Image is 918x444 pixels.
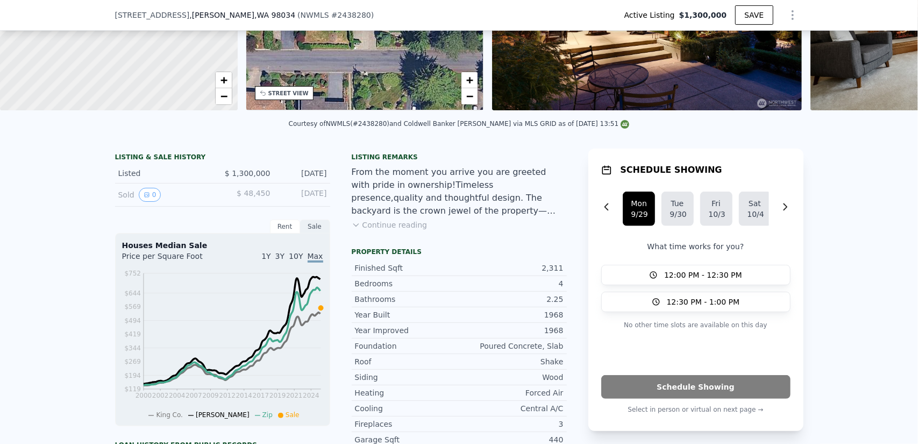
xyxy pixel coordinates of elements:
div: Price per Square Foot [122,251,223,268]
tspan: 2007 [186,392,202,400]
div: Shake [459,356,564,367]
a: Zoom in [216,72,232,88]
span: + [466,73,473,87]
span: − [466,89,473,103]
div: ( ) [297,10,374,20]
div: Sale [300,220,330,234]
span: $ 1,300,000 [225,169,271,178]
tspan: $419 [124,330,141,338]
tspan: $494 [124,317,141,325]
div: Mon [631,198,646,209]
button: Schedule Showing [601,375,791,399]
div: Wood [459,372,564,383]
tspan: $344 [124,344,141,352]
div: Cooling [355,403,459,414]
tspan: 2021 [286,392,303,400]
span: , WA 98034 [254,11,295,19]
tspan: $569 [124,303,141,311]
span: Max [308,252,323,263]
tspan: 2004 [169,392,186,400]
a: Zoom out [216,88,232,104]
tspan: $644 [124,290,141,297]
p: Select in person or virtual on next page → [601,403,791,416]
div: 10/4 [748,209,763,220]
tspan: $752 [124,270,141,277]
h1: SCHEDULE SHOWING [621,164,722,177]
span: + [220,73,227,87]
div: Property details [352,248,567,256]
span: Zip [262,411,273,419]
div: Forced Air [459,387,564,398]
span: $ 48,450 [237,189,270,198]
span: , [PERSON_NAME] [189,10,295,20]
div: Bedrooms [355,278,459,289]
div: Poured Concrete, Slab [459,341,564,351]
tspan: $119 [124,386,141,393]
span: NWMLS [301,11,329,19]
div: Houses Median Sale [122,240,323,251]
div: STREET VIEW [268,89,309,97]
div: Courtesy of NWMLS (#2438280) and Coldwell Banker [PERSON_NAME] via MLS GRID as of [DATE] 13:51 [289,120,630,128]
button: 12:30 PM - 1:00 PM [601,292,791,312]
div: 2.25 [459,294,564,305]
tspan: 2012 [219,392,236,400]
div: 1968 [459,325,564,336]
div: Fireplaces [355,419,459,429]
div: Siding [355,372,459,383]
span: [PERSON_NAME] [196,411,250,419]
div: LISTING & SALE HISTORY [115,153,330,164]
div: 9/29 [631,209,646,220]
button: Continue reading [352,220,428,230]
div: Sat [748,198,763,209]
tspan: 2000 [135,392,152,400]
span: 12:30 PM - 1:00 PM [667,297,740,307]
p: What time works for you? [601,241,791,252]
tspan: 2024 [303,392,319,400]
div: Listed [118,168,214,179]
span: King Co. [156,411,183,419]
div: Tue [670,198,685,209]
div: 10/3 [709,209,724,220]
tspan: 2009 [202,392,219,400]
div: Finished Sqft [355,263,459,273]
img: NWMLS Logo [621,120,629,129]
div: 2,311 [459,263,564,273]
a: Zoom in [461,72,478,88]
button: Tue9/30 [661,192,694,226]
button: Sat10/4 [739,192,771,226]
span: Active Listing [624,10,679,20]
div: Year Improved [355,325,459,336]
tspan: 2014 [236,392,252,400]
span: Sale [286,411,300,419]
tspan: 2017 [252,392,269,400]
div: Rent [270,220,300,234]
div: Roof [355,356,459,367]
button: SAVE [735,5,773,25]
span: 1Y [261,252,271,260]
tspan: 2019 [269,392,286,400]
tspan: $269 [124,358,141,366]
div: 1968 [459,309,564,320]
div: Heating [355,387,459,398]
div: 3 [459,419,564,429]
button: 12:00 PM - 12:30 PM [601,265,791,285]
button: Fri10/3 [700,192,732,226]
div: [DATE] [279,168,327,179]
tspan: $194 [124,372,141,379]
div: Foundation [355,341,459,351]
span: 12:00 PM - 12:30 PM [664,270,742,280]
div: Year Built [355,309,459,320]
tspan: 2002 [152,392,168,400]
span: − [220,89,227,103]
div: Sold [118,188,214,202]
span: 3Y [275,252,284,260]
div: From the moment you arrive you are greeted with pride in ownership!Timeless presence,quality and ... [352,166,567,217]
div: [DATE] [279,188,327,202]
button: Mon9/29 [623,192,655,226]
div: Listing remarks [352,153,567,161]
button: View historical data [139,188,161,202]
p: No other time slots are available on this day [601,319,791,332]
span: 10Y [289,252,303,260]
div: 9/30 [670,209,685,220]
span: # 2438280 [331,11,371,19]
